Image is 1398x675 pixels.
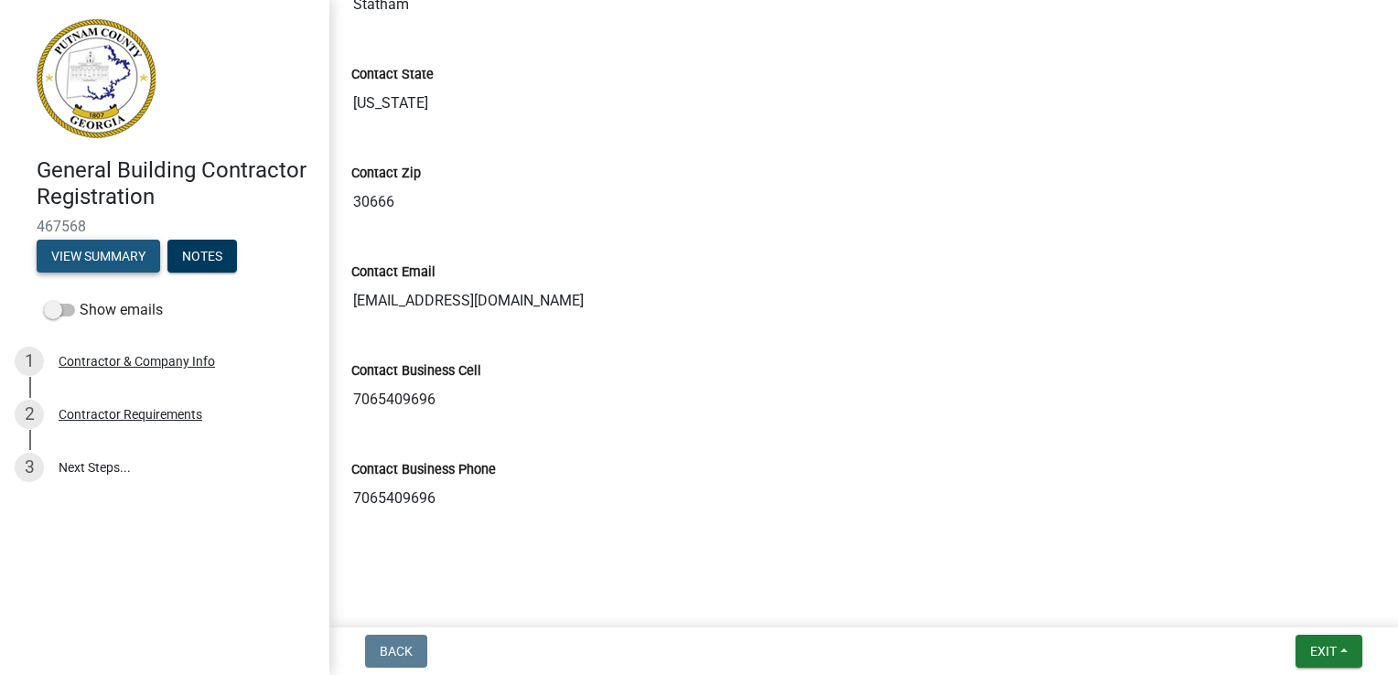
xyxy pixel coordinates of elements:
label: Contact Email [351,266,436,279]
button: Exit [1296,635,1362,668]
label: Contact Business Cell [351,365,481,378]
span: Exit [1310,644,1337,659]
div: 2 [15,400,44,429]
h4: General Building Contractor Registration [37,157,315,210]
wm-modal-confirm: Notes [167,250,237,264]
span: 467568 [37,218,293,235]
div: Contractor Requirements [59,408,202,421]
button: View Summary [37,240,160,273]
div: 3 [15,453,44,482]
div: 1 [15,347,44,376]
label: Contact Zip [351,167,421,180]
label: Show emails [44,299,163,321]
button: Back [365,635,427,668]
label: Contact Business Phone [351,464,496,477]
label: Contact State [351,69,434,81]
wm-modal-confirm: Summary [37,250,160,264]
button: Notes [167,240,237,273]
span: Back [380,644,413,659]
img: Putnam County, Georgia [37,19,156,138]
div: Contractor & Company Info [59,355,215,368]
